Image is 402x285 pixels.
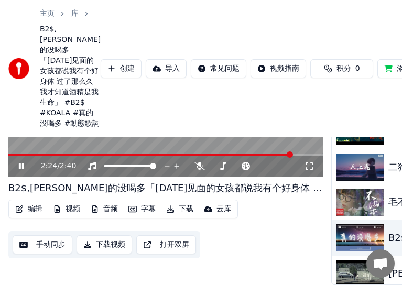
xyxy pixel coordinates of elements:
button: 下载 [162,202,198,216]
div: B2$,[PERSON_NAME]的没喝多「[DATE]见面的女孩都说我有个好身体 过了那么久我才知道酒精是我生命」 #B2$ #KOALA #真的没喝多 #動態歌詞 [8,181,323,195]
button: 打开双屏 [136,235,196,254]
button: 下载视频 [77,235,132,254]
button: 常见问题 [191,59,246,78]
button: 视频 [49,202,84,216]
button: 创建 [101,59,142,78]
img: youka [8,58,29,79]
nav: breadcrumb [40,8,101,129]
a: 库 [71,8,79,19]
button: 字幕 [124,202,160,216]
span: 2:40 [60,161,76,171]
a: 主页 [40,8,55,19]
span: 2:24 [41,161,57,171]
a: 打開聊天 [366,249,395,278]
span: B2$,[PERSON_NAME]的没喝多「[DATE]见面的女孩都说我有个好身体 过了那么久我才知道酒精是我生命」 #B2$ #KOALA #真的没喝多 #動態歌詞 [40,24,101,129]
div: / [41,161,66,171]
button: 音频 [86,202,122,216]
button: 手动同步 [13,235,72,254]
button: 导入 [146,59,187,78]
button: 视频指南 [251,59,306,78]
button: 编辑 [11,202,47,216]
button: 积分0 [310,59,373,78]
div: 云库 [216,204,231,214]
span: 积分 [336,63,351,74]
span: 0 [355,63,360,74]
